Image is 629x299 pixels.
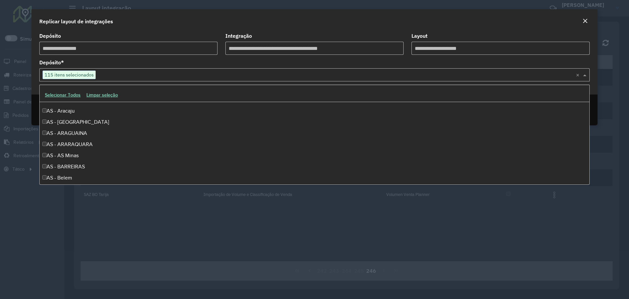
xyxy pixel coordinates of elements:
em: Fechar [582,18,588,24]
div: AS - ARARAQUARA [40,139,589,150]
button: Close [581,17,590,26]
div: AS - Belem [40,172,589,183]
div: AS - Aracaju [40,105,589,117]
div: AS - BARREIRAS [40,161,589,172]
ng-dropdown-panel: Options list [39,85,590,185]
label: Layout [411,32,428,40]
label: Depósito [39,58,64,66]
h4: Replicar layout de integrações [39,17,113,25]
button: Selecionar Todos [42,90,84,100]
label: Depósito [39,32,61,40]
button: Limpar seleção [84,90,121,100]
span: Clear all [576,71,581,79]
span: 115 itens selecionados [43,71,95,79]
label: Integração [225,32,252,40]
div: AS - AS Minas [40,150,589,161]
div: AS - ARAGUAINA [40,128,589,139]
div: AS - [GEOGRAPHIC_DATA] [40,117,589,128]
